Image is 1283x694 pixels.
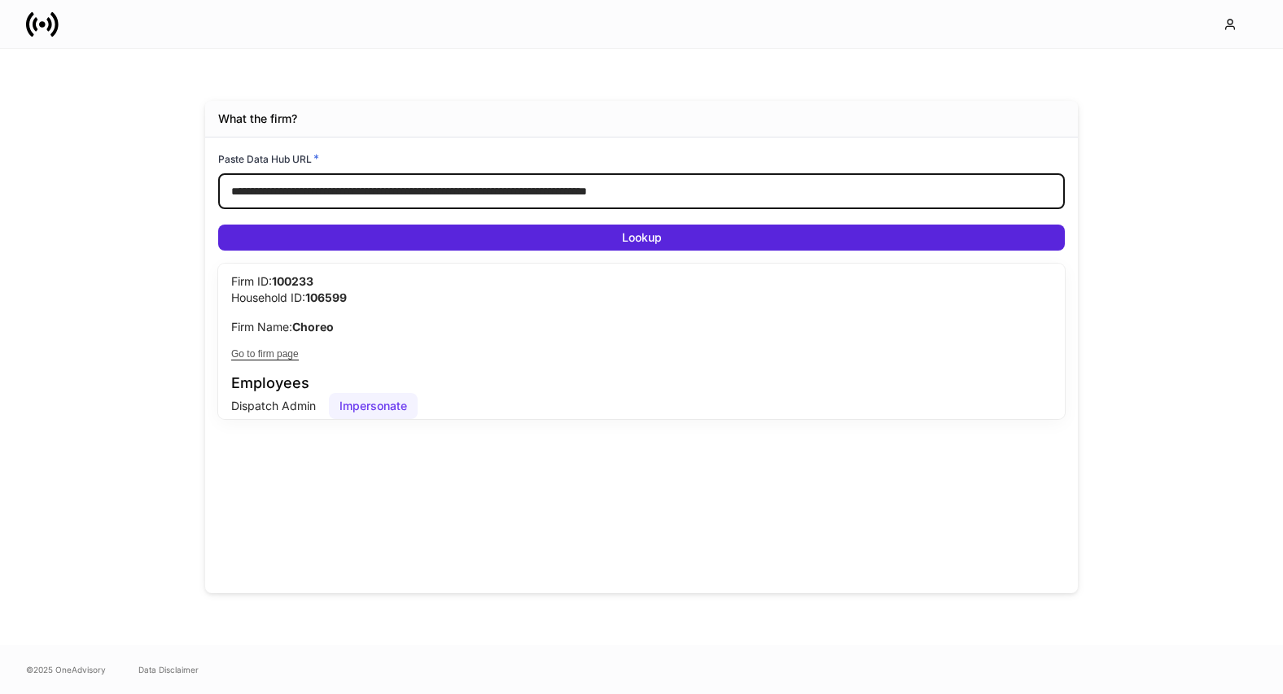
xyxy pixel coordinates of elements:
[622,229,662,246] div: Lookup
[231,273,1052,290] p: Firm ID:
[231,290,1052,306] p: Household ID:
[231,398,316,414] p: Dispatch Admin
[138,663,199,676] a: Data Disclaimer
[292,320,334,334] b: Choreo
[272,274,313,288] b: 100233
[218,111,297,127] div: What the firm?
[218,225,1065,251] button: Lookup
[231,348,1052,360] button: Go to firm page
[26,663,106,676] span: © 2025 OneAdvisory
[329,393,418,419] button: Impersonate
[231,319,1052,335] p: Firm Name:
[231,348,299,360] div: Go to firm page
[218,151,319,167] h6: Paste Data Hub URL
[305,290,347,304] b: 106599
[339,398,407,414] div: Impersonate
[231,373,1052,393] h4: Employees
